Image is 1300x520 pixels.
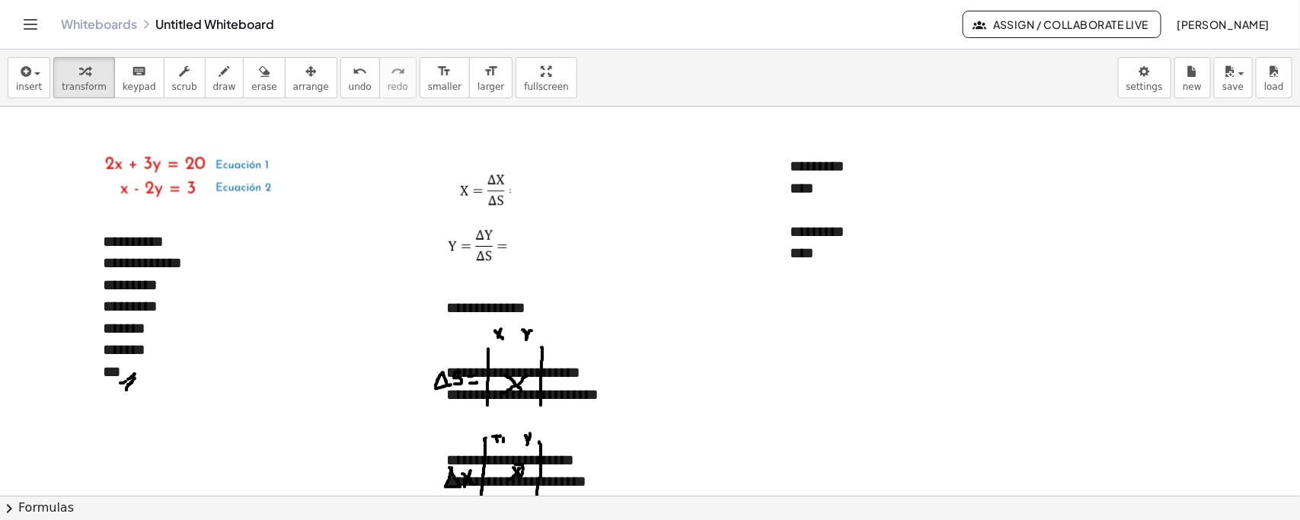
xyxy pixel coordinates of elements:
button: format_sizelarger [469,57,513,98]
span: new [1183,81,1202,92]
button: [PERSON_NAME] [1164,11,1282,38]
span: save [1222,81,1244,92]
span: load [1264,81,1284,92]
span: smaller [428,81,462,92]
span: settings [1126,81,1163,92]
button: save [1214,57,1253,98]
button: load [1256,57,1292,98]
button: draw [205,57,244,98]
span: Assign / Collaborate Live [976,18,1148,31]
i: redo [391,62,405,81]
i: keyboard [132,62,146,81]
i: undo [353,62,367,81]
button: insert [8,57,50,98]
a: Whiteboards [61,17,137,32]
button: format_sizesmaller [420,57,470,98]
button: scrub [164,57,206,98]
button: fullscreen [516,57,577,98]
i: format_size [484,62,498,81]
i: format_size [437,62,452,81]
span: redo [388,81,408,92]
button: transform [53,57,115,98]
span: [PERSON_NAME] [1177,18,1270,31]
span: arrange [293,81,329,92]
button: new [1174,57,1211,98]
button: arrange [285,57,337,98]
button: Assign / Collaborate Live [963,11,1161,38]
span: scrub [172,81,197,92]
button: erase [243,57,285,98]
button: keyboardkeypad [114,57,164,98]
span: larger [478,81,504,92]
span: fullscreen [524,81,568,92]
span: undo [349,81,372,92]
span: erase [251,81,276,92]
button: undoundo [340,57,380,98]
button: redoredo [379,57,417,98]
span: draw [213,81,236,92]
span: insert [16,81,42,92]
button: Toggle navigation [18,12,43,37]
span: keypad [123,81,156,92]
button: settings [1118,57,1171,98]
span: transform [62,81,107,92]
